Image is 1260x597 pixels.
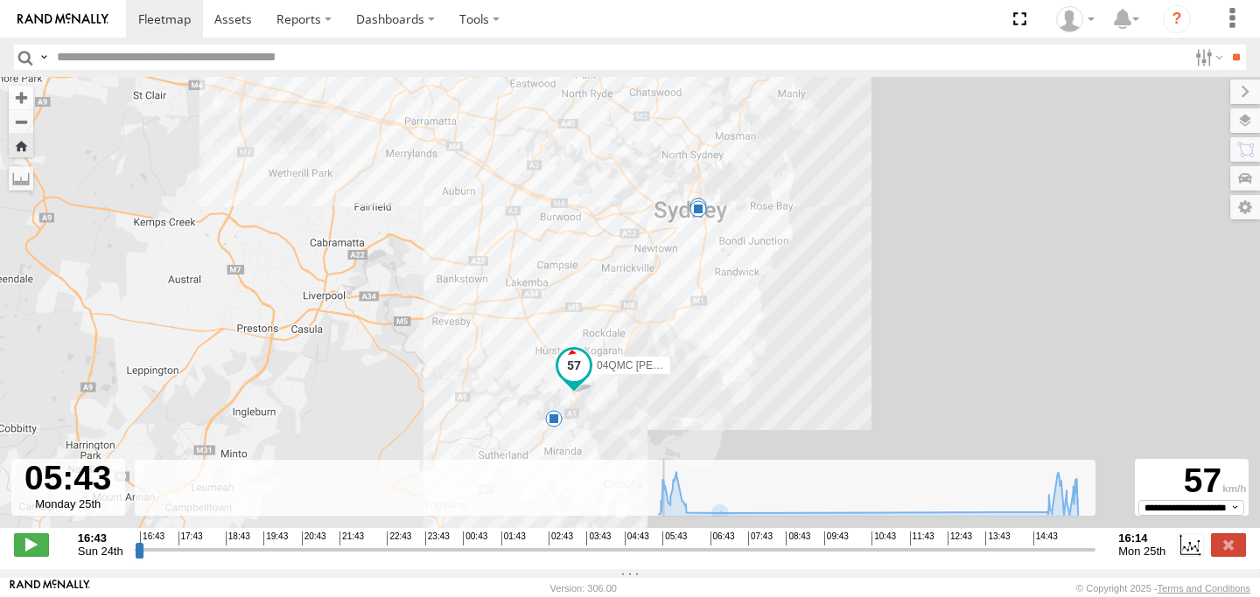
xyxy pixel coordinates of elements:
div: © Copyright 2025 - [1076,583,1250,594]
span: 06:43 [710,531,735,545]
span: 05:43 [662,531,687,545]
a: Terms and Conditions [1158,583,1250,594]
span: 19:43 [263,531,288,545]
label: Search Filter Options [1188,45,1226,70]
span: Sun 24th Aug 2025 [78,545,123,558]
strong: 16:43 [78,531,123,545]
span: 02:43 [549,531,573,545]
span: Mon 25th Aug 2025 [1118,545,1165,558]
label: Search Query [37,45,51,70]
button: Zoom Home [9,134,33,157]
span: 17:43 [178,531,203,545]
strong: 16:14 [1118,531,1165,545]
label: Map Settings [1230,195,1260,219]
span: 21:43 [339,531,364,545]
label: Play/Stop [14,533,49,556]
div: Version: 306.00 [550,583,617,594]
span: 12:43 [948,531,972,545]
span: 11:43 [910,531,934,545]
span: 22:43 [387,531,411,545]
button: Zoom out [9,109,33,134]
span: 00:43 [463,531,487,545]
span: 04:43 [625,531,649,545]
i: ? [1163,5,1191,33]
span: 04QMC [PERSON_NAME] [597,359,722,371]
label: Close [1211,533,1246,556]
span: 18:43 [226,531,250,545]
a: Visit our Website [10,580,90,597]
span: 23:43 [425,531,450,545]
div: Daniel Commisso [1050,6,1101,32]
span: 16:43 [140,531,164,545]
span: 01:43 [501,531,526,545]
img: rand-logo.svg [17,13,108,25]
span: 14:43 [1033,531,1058,545]
span: 20:43 [302,531,326,545]
span: 07:43 [748,531,773,545]
div: 57 [1137,462,1246,500]
span: 13:43 [985,531,1010,545]
label: Measure [9,166,33,191]
button: Zoom in [9,86,33,109]
span: 10:43 [871,531,896,545]
span: 08:43 [786,531,810,545]
span: 09:43 [824,531,849,545]
span: 03:43 [586,531,611,545]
